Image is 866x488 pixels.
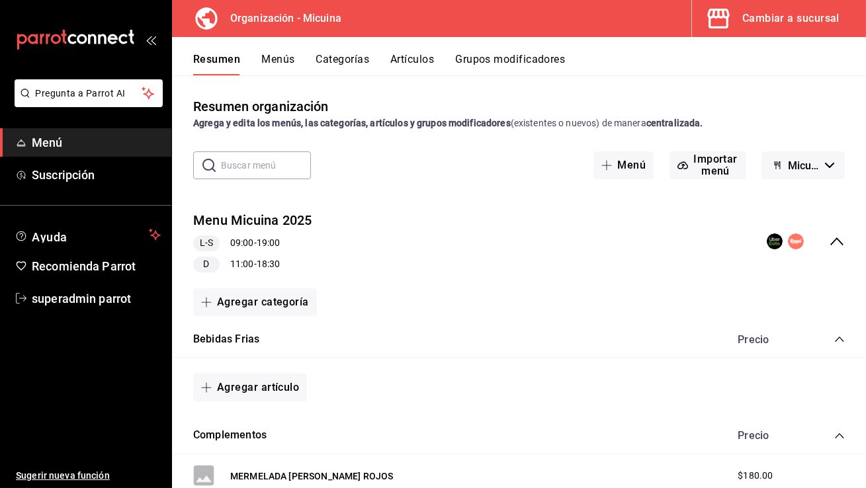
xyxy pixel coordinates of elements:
[788,159,820,172] span: Micuina - Borrador
[193,116,845,130] div: (existentes o nuevos) de manera
[742,9,840,28] div: Cambiar a sucursal
[646,118,703,128] strong: centralizada.
[32,134,161,151] span: Menú
[9,96,163,110] a: Pregunta a Parrot AI
[220,11,341,26] h3: Organización - Micuina
[193,374,307,401] button: Agregar artículo
[316,53,370,75] button: Categorías
[230,469,393,483] button: MERMELADA [PERSON_NAME] ROJOS
[16,469,161,483] span: Sugerir nueva función
[193,118,511,128] strong: Agrega y edita los menús, las categorías, artículos y grupos modificadores
[761,151,845,179] button: Micuina - Borrador
[390,53,434,75] button: Artículos
[193,211,312,230] button: Menu Micuina 2025
[193,97,329,116] div: Resumen organización
[198,257,214,271] span: D
[32,290,161,307] span: superadmin parrot
[146,34,156,45] button: open_drawer_menu
[32,166,161,184] span: Suscripción
[834,334,845,345] button: collapse-category-row
[834,430,845,441] button: collapse-category-row
[221,152,311,179] input: Buscar menú
[593,151,654,179] button: Menú
[32,257,161,275] span: Recomienda Parrot
[455,53,565,75] button: Grupos modificadores
[193,257,312,272] div: 11:00 - 18:30
[193,428,267,443] button: Complementos
[15,79,163,107] button: Pregunta a Parrot AI
[193,332,259,347] button: Bebidas Frias
[193,53,240,75] button: Resumen
[738,469,773,483] span: $180.00
[724,429,809,442] div: Precio
[193,235,312,251] div: 09:00 - 19:00
[724,333,809,346] div: Precio
[36,87,142,101] span: Pregunta a Parrot AI
[195,236,218,250] span: L-S
[261,53,294,75] button: Menús
[193,53,866,75] div: navigation tabs
[172,200,866,283] div: collapse-menu-row
[32,227,144,243] span: Ayuda
[670,151,746,179] button: Importar menú
[193,288,317,316] button: Agregar categoría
